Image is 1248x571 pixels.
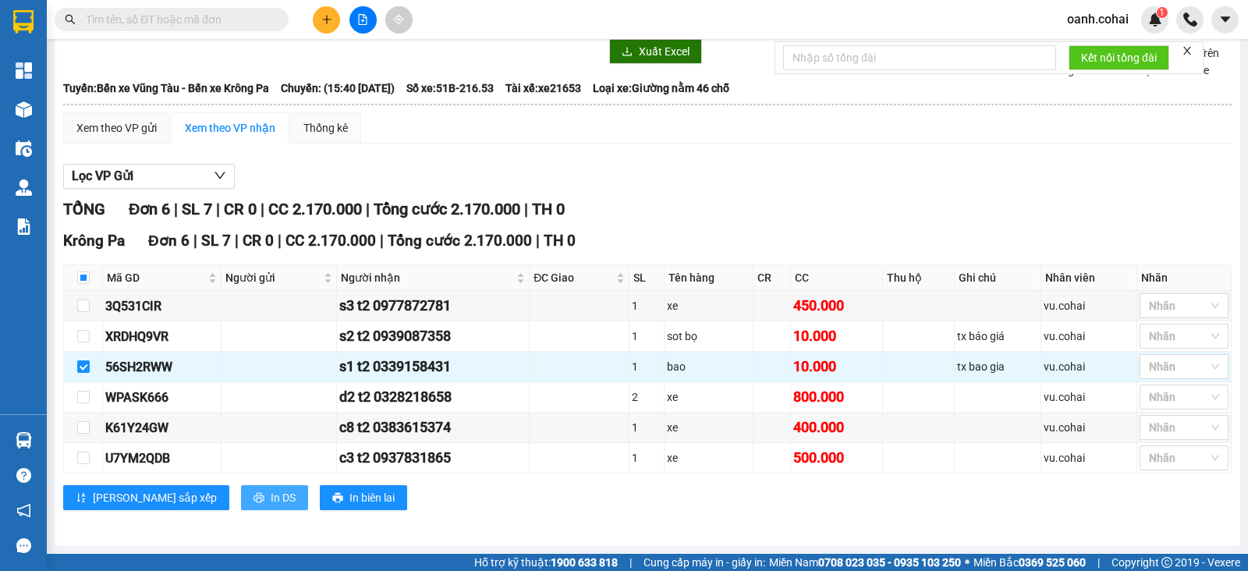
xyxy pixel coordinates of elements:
[1182,45,1193,56] span: close
[551,556,618,569] strong: 1900 633 818
[268,200,362,218] span: CC 2.170.000
[357,14,368,25] span: file-add
[388,232,532,250] span: Tổng cước 2.170.000
[1044,358,1134,375] div: vu.cohai
[385,6,413,34] button: aim
[609,39,702,64] button: downloadXuất Excel
[791,265,883,291] th: CC
[16,218,32,235] img: solution-icon
[103,413,222,443] td: K61Y24GW
[103,321,222,352] td: XRDHQ9VR
[285,232,376,250] span: CC 2.170.000
[313,6,340,34] button: plus
[65,14,76,25] span: search
[16,140,32,157] img: warehouse-icon
[667,328,751,345] div: sot bọ
[793,356,880,378] div: 10.000
[303,119,348,137] div: Thống kê
[1044,297,1134,314] div: vu.cohai
[278,232,282,250] span: |
[63,82,269,94] b: Tuyến: Bến xe Vũng Tàu - Bến xe Krông Pa
[201,232,231,250] span: SL 7
[622,46,633,59] span: download
[536,232,540,250] span: |
[16,468,31,483] span: question-circle
[632,449,661,466] div: 1
[225,269,320,286] span: Người gửi
[1055,9,1141,29] span: oanh.cohai
[103,382,222,413] td: WPASK666
[667,449,751,466] div: xe
[1081,49,1157,66] span: Kết nối tổng đài
[182,200,212,218] span: SL 7
[339,447,526,469] div: c3 t2 0937831865
[532,200,565,218] span: TH 0
[241,485,308,510] button: printerIn DS
[665,265,754,291] th: Tên hàng
[332,492,343,505] span: printer
[667,388,751,406] div: xe
[321,14,332,25] span: plus
[86,11,270,28] input: Tìm tên, số ĐT hoặc mã đơn
[667,297,751,314] div: xe
[1041,265,1137,291] th: Nhân viên
[1218,12,1232,27] span: caret-down
[544,232,576,250] span: TH 0
[1044,419,1134,436] div: vu.cohai
[818,556,961,569] strong: 0708 023 035 - 0935 103 250
[271,489,296,506] span: In DS
[107,269,205,286] span: Mã GD
[76,119,157,137] div: Xem theo VP gửi
[1069,45,1169,70] button: Kết nối tổng đài
[793,386,880,408] div: 800.000
[1044,388,1134,406] div: vu.cohai
[1192,44,1232,79] span: Trên xe
[1211,6,1239,34] button: caret-down
[63,164,235,189] button: Lọc VP Gửi
[632,328,661,345] div: 1
[534,269,613,286] span: ĐC Giao
[505,80,581,97] span: Tài xế: xe21653
[105,418,218,438] div: K61Y24GW
[224,200,257,218] span: CR 0
[883,265,955,291] th: Thu hộ
[105,388,218,407] div: WPASK666
[339,356,526,378] div: s1 t2 0339158431
[593,80,729,97] span: Loại xe: Giường nằm 46 chỗ
[103,443,222,473] td: U7YM2QDB
[72,166,133,186] span: Lọc VP Gửi
[339,417,526,438] div: c8 t2 0383615374
[955,265,1041,291] th: Ghi chú
[320,485,407,510] button: printerIn biên lai
[474,554,618,571] span: Hỗ trợ kỹ thuật:
[129,200,170,218] span: Đơn 6
[93,489,217,506] span: [PERSON_NAME] sắp xếp
[1141,269,1227,286] div: Nhãn
[281,80,395,97] span: Chuyến: (15:40 [DATE])
[406,80,494,97] span: Số xe: 51B-216.53
[393,14,404,25] span: aim
[103,291,222,321] td: 3Q531CIR
[105,449,218,468] div: U7YM2QDB
[103,352,222,382] td: 56SH2RWW
[261,200,264,218] span: |
[243,232,274,250] span: CR 0
[753,265,791,291] th: CR
[667,419,751,436] div: xe
[1019,556,1086,569] strong: 0369 525 060
[793,417,880,438] div: 400.000
[105,327,218,346] div: XRDHQ9VR
[380,232,384,250] span: |
[349,489,395,506] span: In biên lai
[667,358,751,375] div: bao
[63,200,105,218] span: TỔNG
[148,232,190,250] span: Đơn 6
[1159,7,1165,18] span: 1
[957,328,1038,345] div: tx báo giá
[639,43,690,60] span: Xuất Excel
[1044,328,1134,345] div: vu.cohai
[632,388,661,406] div: 2
[629,265,664,291] th: SL
[366,200,370,218] span: |
[349,6,377,34] button: file-add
